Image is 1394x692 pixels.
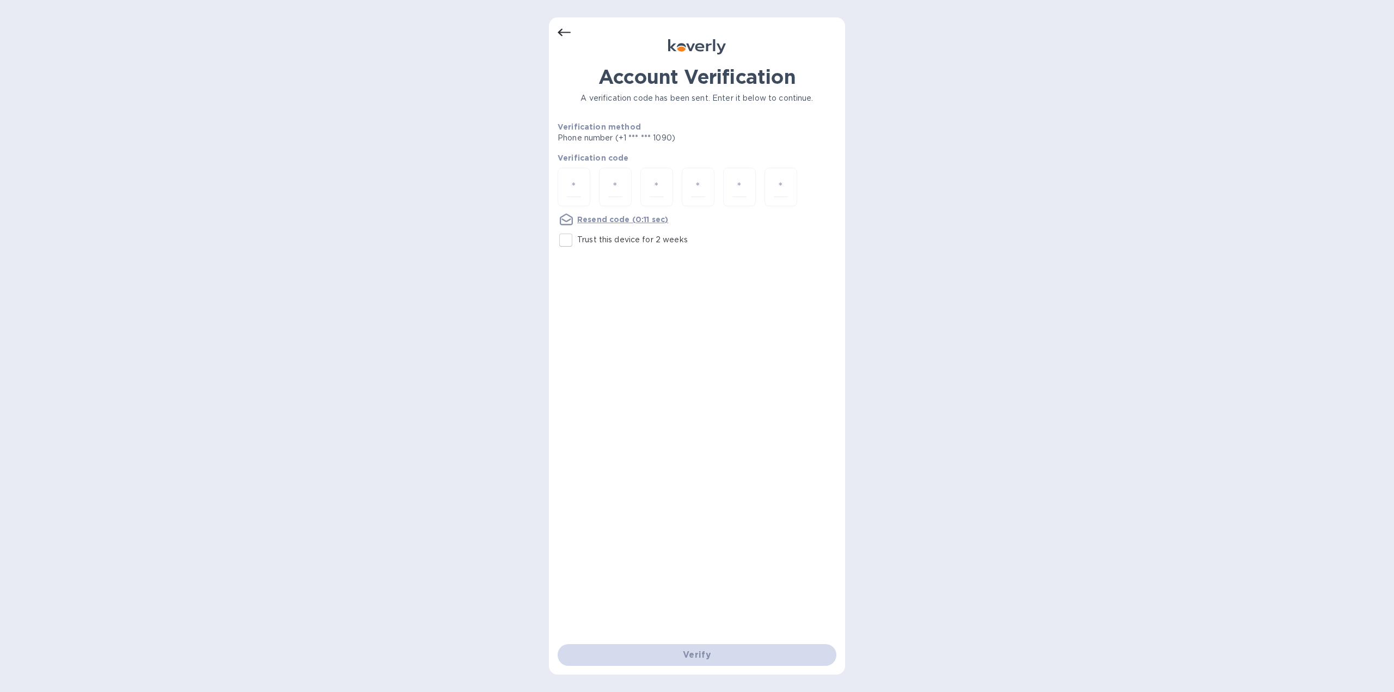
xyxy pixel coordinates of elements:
b: Verification method [558,123,641,131]
p: Verification code [558,152,836,163]
u: Resend code (0:11 sec) [577,215,668,224]
p: Trust this device for 2 weeks [577,234,688,246]
p: Phone number (+1 *** *** 1090) [558,132,759,144]
h1: Account Verification [558,65,836,88]
p: A verification code has been sent. Enter it below to continue. [558,93,836,104]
